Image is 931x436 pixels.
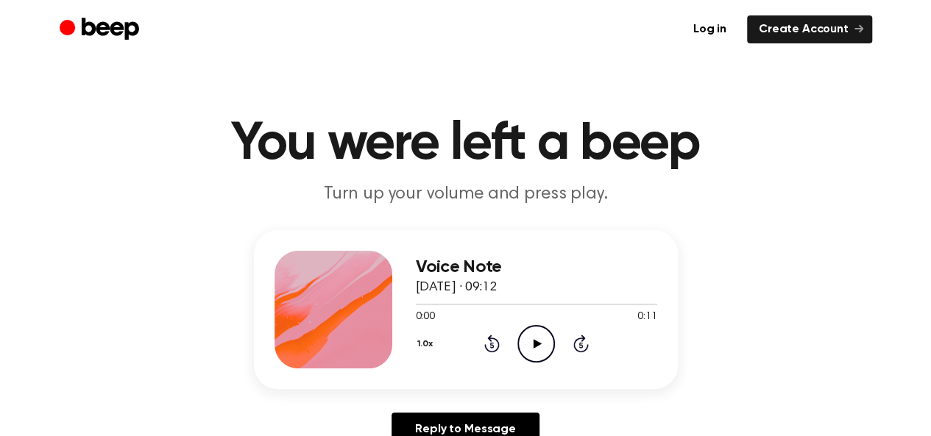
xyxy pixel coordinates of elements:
span: [DATE] · 09:12 [416,281,497,294]
a: Create Account [747,15,872,43]
a: Beep [60,15,143,44]
h3: Voice Note [416,257,657,277]
button: 1.0x [416,332,439,357]
a: Log in [682,15,738,43]
span: 0:00 [416,310,435,325]
span: 0:11 [637,310,656,325]
p: Turn up your volume and press play. [183,182,748,207]
h1: You were left a beep [89,118,843,171]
